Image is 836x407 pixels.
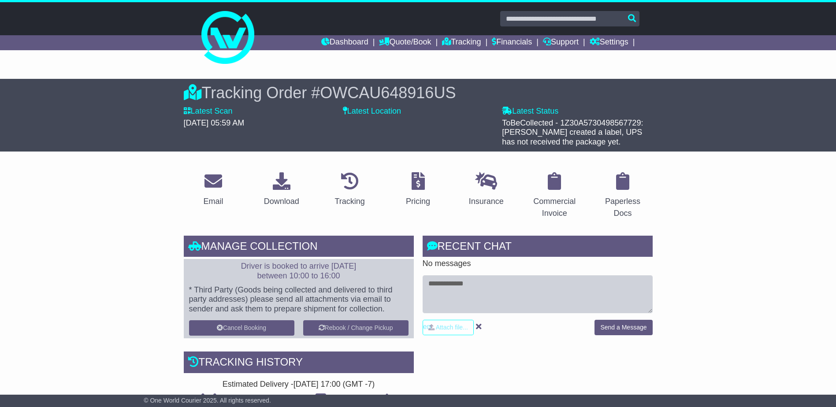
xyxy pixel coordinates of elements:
span: © One World Courier 2025. All rights reserved. [144,397,271,404]
a: Support [543,35,579,50]
p: Driver is booked to arrive [DATE] between 10:00 to 16:00 [189,262,409,281]
a: Insurance [463,169,509,211]
button: Cancel Booking [189,320,294,336]
a: Dashboard [321,35,368,50]
button: Rebook / Change Pickup [303,320,409,336]
div: Tracking [334,196,364,207]
label: Latest Location [343,107,401,116]
div: Commercial Invoice [531,196,579,219]
a: Email [197,169,229,211]
div: Manage collection [184,236,414,259]
div: Pricing [406,196,430,207]
div: Tracking Order # [184,83,653,102]
a: Financials [492,35,532,50]
label: Latest Scan [184,107,233,116]
a: Tracking [329,169,370,211]
div: Estimated Delivery - [184,380,414,389]
div: Email [203,196,223,207]
button: Send a Message [594,320,652,335]
a: Commercial Invoice [525,169,584,222]
div: Insurance [469,196,504,207]
a: Settings [590,35,628,50]
a: Download [258,169,305,211]
div: [DATE] 17:00 (GMT -7) [294,380,375,389]
div: Paperless Docs [599,196,647,219]
label: Latest Status [502,107,558,116]
div: Tracking history [184,351,414,375]
a: Paperless Docs [593,169,653,222]
span: OWCAU648916US [320,84,456,102]
a: Quote/Book [379,35,431,50]
p: * Third Party (Goods being collected and delivered to third party addresses) please send all atta... [189,285,409,314]
span: [DATE] 05:59 AM [184,118,245,127]
span: ToBeCollected - 1Z30A5730498567729: [PERSON_NAME] created a label, UPS has not received the packa... [502,118,643,146]
p: No messages [423,259,653,269]
a: Pricing [400,169,436,211]
div: RECENT CHAT [423,236,653,259]
a: Tracking [442,35,481,50]
div: Download [264,196,299,207]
